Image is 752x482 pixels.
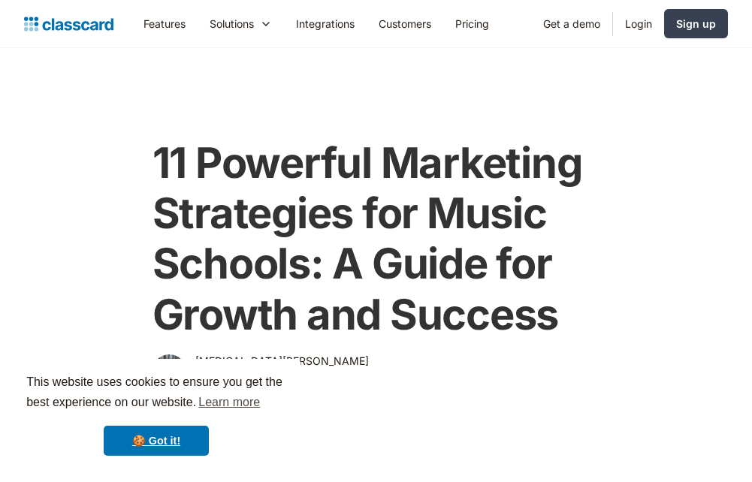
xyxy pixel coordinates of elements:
[26,373,286,414] span: This website uses cookies to ensure you get the best experience on our website.
[531,7,612,41] a: Get a demo
[104,426,209,456] a: dismiss cookie message
[284,7,367,41] a: Integrations
[613,7,664,41] a: Login
[195,352,369,370] div: [MEDICAL_DATA][PERSON_NAME]
[153,138,600,340] h1: 11 Powerful Marketing Strategies for Music Schools: A Guide for Growth and Success
[443,7,501,41] a: Pricing
[131,7,198,41] a: Features
[210,16,254,32] div: Solutions
[12,359,300,470] div: cookieconsent
[367,7,443,41] a: Customers
[24,14,113,35] a: home
[676,16,716,32] div: Sign up
[196,391,262,414] a: learn more about cookies
[664,9,728,38] a: Sign up
[198,7,284,41] div: Solutions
